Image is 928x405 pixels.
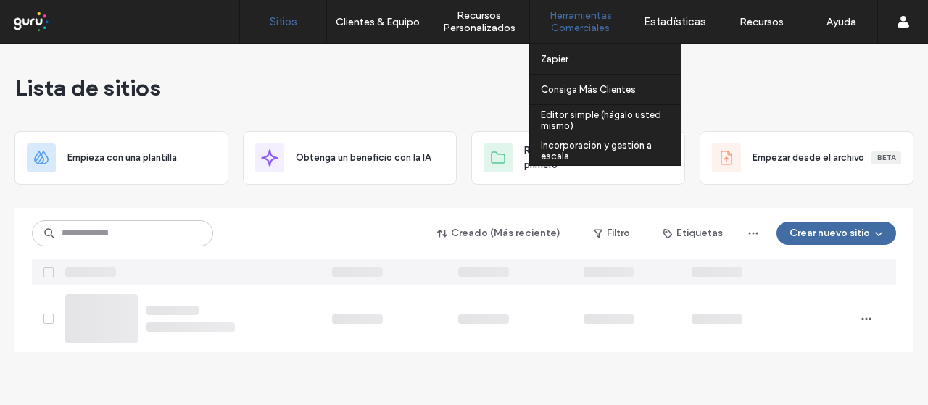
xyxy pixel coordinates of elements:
[425,222,573,245] button: Creado (Más reciente)
[270,15,297,28] label: Sitios
[541,75,681,104] a: Consiga Más Clientes
[243,131,457,185] div: Obtenga un beneficio con la IA
[296,151,431,165] span: Obtenga un beneficio con la IA
[541,105,681,135] a: Editor simple (hágalo usted mismo)
[530,9,631,34] label: Herramientas Comerciales
[871,151,901,164] div: Beta
[541,109,681,131] label: Editor simple (hágalo usted mismo)
[541,54,568,64] label: Zapier
[739,16,784,28] label: Recursos
[650,222,736,245] button: Etiquetas
[541,84,636,95] label: Consiga Más Clientes
[428,9,529,34] label: Recursos Personalizados
[700,131,913,185] div: Empezar desde el archivoBeta
[541,140,681,162] label: Incorporación y gestión a escala
[579,222,645,245] button: Filtro
[336,16,420,28] label: Clientes & Equipo
[826,16,856,28] label: Ayuda
[67,151,177,165] span: Empieza con una plantilla
[14,73,161,102] span: Lista de sitios
[753,151,864,165] span: Empezar desde el archivo
[541,135,681,165] a: Incorporación y gestión a escala
[524,143,645,172] span: Recopilar contenido primero
[471,131,685,185] div: Recopilar contenido primeroNew
[541,44,681,74] a: Zapier
[776,222,896,245] button: Crear nuevo sitio
[31,10,71,23] span: Ayuda
[644,15,706,28] label: Estadísticas
[14,131,228,185] div: Empieza con una plantilla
